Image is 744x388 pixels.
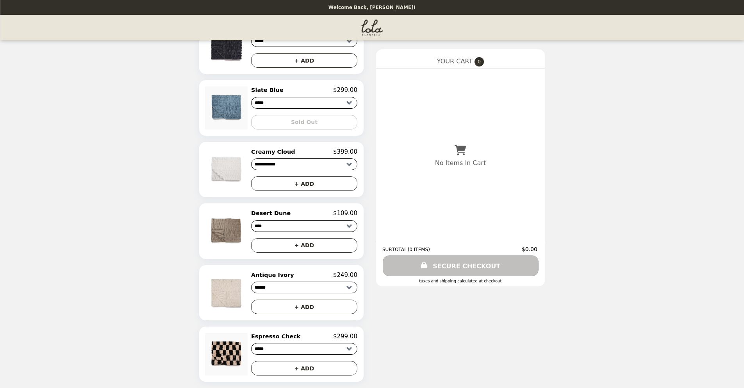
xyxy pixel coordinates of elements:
span: 0 [475,57,484,66]
button: + ADD [251,300,357,314]
button: + ADD [251,53,357,68]
p: $109.00 [333,210,357,217]
img: Antique Ivory [205,271,250,314]
span: SUBTOTAL [382,247,408,252]
h2: Desert Dune [251,210,294,217]
p: $249.00 [333,271,357,278]
span: YOUR CART [437,57,473,65]
img: Brand Logo [361,20,383,36]
select: Select a product variant [251,343,357,355]
p: $399.00 [333,148,357,155]
p: $299.00 [333,333,357,340]
p: $299.00 [333,86,357,93]
select: Select a product variant [251,158,357,170]
span: ( 0 ITEMS ) [408,247,430,252]
img: Desert Dune [205,210,250,252]
select: Select a product variant [251,97,357,109]
span: $0.00 [522,246,539,252]
p: No Items In Cart [435,159,486,167]
h2: Creamy Cloud [251,148,298,155]
h2: Espresso Check [251,333,303,340]
p: Welcome Back, [PERSON_NAME]! [328,5,416,10]
img: Espresso Check [205,333,250,375]
h2: Antique Ivory [251,271,297,278]
img: Creamy Cloud [205,148,250,191]
h2: Slate Blue [251,86,287,93]
select: Select a product variant [251,220,357,232]
button: + ADD [251,238,357,253]
div: Taxes and Shipping calculated at checkout [382,279,539,283]
button: + ADD [251,361,357,375]
select: Select a product variant [251,282,357,293]
button: + ADD [251,176,357,191]
img: Slate Blue [205,86,250,129]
